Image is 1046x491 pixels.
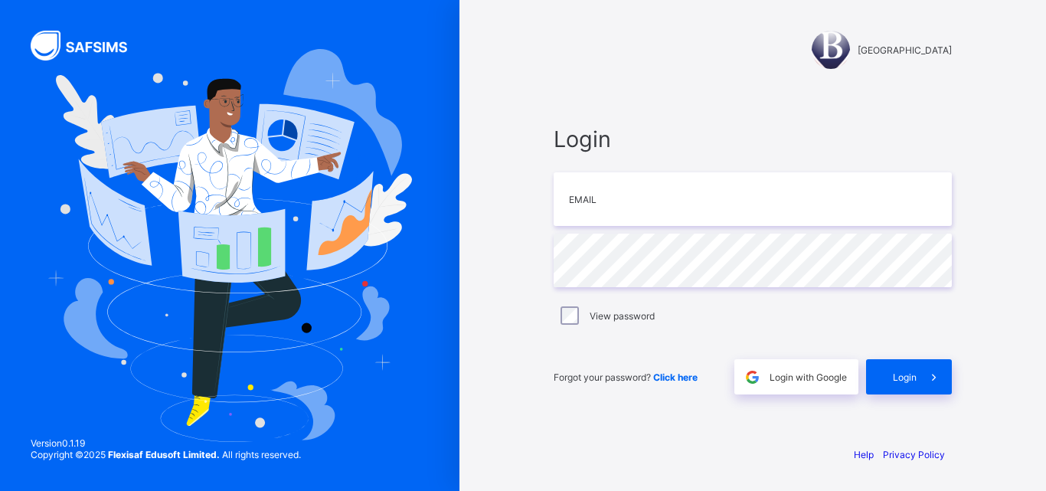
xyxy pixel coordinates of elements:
span: Login [893,372,917,383]
img: SAFSIMS Logo [31,31,145,61]
span: Forgot your password? [554,372,698,383]
img: Hero Image [47,49,412,441]
span: Login with Google [770,372,847,383]
strong: Flexisaf Edusoft Limited. [108,449,220,460]
span: Copyright © 2025 All rights reserved. [31,449,301,460]
img: google.396cfc9801f0270233282035f929180a.svg [744,368,761,386]
a: Privacy Policy [883,449,945,460]
label: View password [590,310,655,322]
span: Login [554,126,952,152]
a: Help [854,449,874,460]
a: Click here [653,372,698,383]
span: Version 0.1.19 [31,437,301,449]
span: [GEOGRAPHIC_DATA] [858,44,952,56]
